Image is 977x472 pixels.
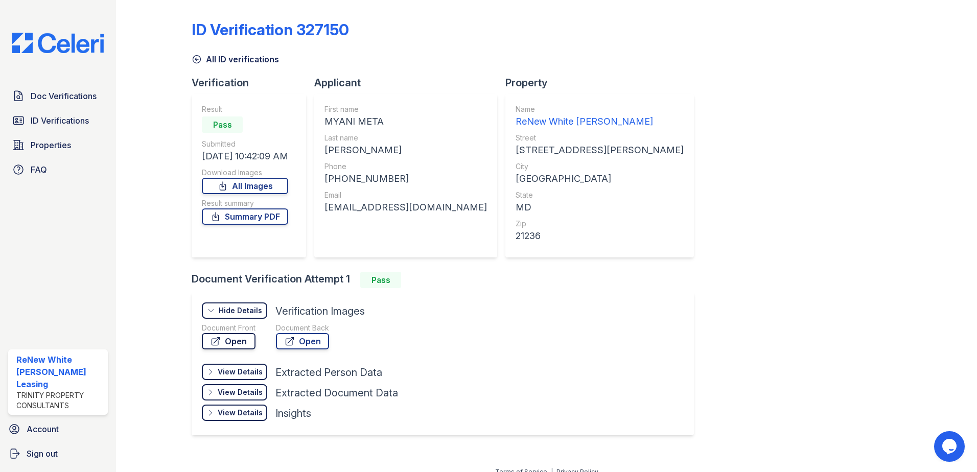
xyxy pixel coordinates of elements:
[219,305,262,316] div: Hide Details
[202,116,243,133] div: Pass
[516,114,684,129] div: ReNew White [PERSON_NAME]
[324,172,487,186] div: [PHONE_NUMBER]
[516,219,684,229] div: Zip
[202,323,255,333] div: Document Front
[324,133,487,143] div: Last name
[4,443,112,464] a: Sign out
[314,76,505,90] div: Applicant
[516,229,684,243] div: 21236
[275,406,311,420] div: Insights
[31,90,97,102] span: Doc Verifications
[516,200,684,215] div: MD
[218,367,263,377] div: View Details
[516,161,684,172] div: City
[324,143,487,157] div: [PERSON_NAME]
[202,198,288,208] div: Result summary
[516,190,684,200] div: State
[202,104,288,114] div: Result
[275,365,382,380] div: Extracted Person Data
[516,104,684,129] a: Name ReNew White [PERSON_NAME]
[202,208,288,225] a: Summary PDF
[505,76,702,90] div: Property
[934,431,967,462] iframe: chat widget
[192,20,349,39] div: ID Verification 327150
[27,447,58,460] span: Sign out
[324,161,487,172] div: Phone
[202,333,255,349] a: Open
[192,272,702,288] div: Document Verification Attempt 1
[324,114,487,129] div: MYANI META
[516,143,684,157] div: [STREET_ADDRESS][PERSON_NAME]
[31,139,71,151] span: Properties
[8,135,108,155] a: Properties
[8,110,108,131] a: ID Verifications
[218,387,263,397] div: View Details
[27,423,59,435] span: Account
[192,76,314,90] div: Verification
[276,323,329,333] div: Document Back
[275,304,365,318] div: Verification Images
[8,159,108,180] a: FAQ
[31,114,89,127] span: ID Verifications
[202,139,288,149] div: Submitted
[360,272,401,288] div: Pass
[4,33,112,53] img: CE_Logo_Blue-a8612792a0a2168367f1c8372b55b34899dd931a85d93a1a3d3e32e68fde9ad4.png
[324,104,487,114] div: First name
[218,408,263,418] div: View Details
[324,200,487,215] div: [EMAIL_ADDRESS][DOMAIN_NAME]
[276,333,329,349] a: Open
[516,172,684,186] div: [GEOGRAPHIC_DATA]
[16,353,104,390] div: ReNew White [PERSON_NAME] Leasing
[202,168,288,178] div: Download Images
[516,133,684,143] div: Street
[202,149,288,163] div: [DATE] 10:42:09 AM
[202,178,288,194] a: All Images
[192,53,279,65] a: All ID verifications
[275,386,398,400] div: Extracted Document Data
[4,419,112,439] a: Account
[516,104,684,114] div: Name
[324,190,487,200] div: Email
[8,86,108,106] a: Doc Verifications
[16,390,104,411] div: Trinity Property Consultants
[31,163,47,176] span: FAQ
